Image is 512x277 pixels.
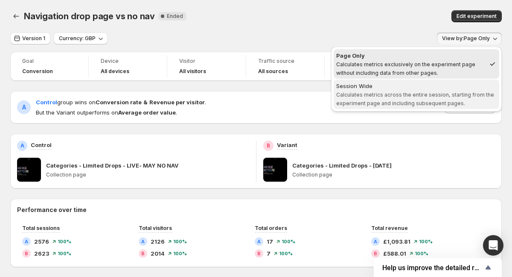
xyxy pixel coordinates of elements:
a: Traffic sourceAll sources [258,57,312,76]
a: DeviceAll devices [101,57,155,76]
span: 100 % [279,251,293,256]
span: 17 [267,237,273,246]
strong: Revenue per visitor [149,99,205,106]
p: Collection page [46,171,249,178]
h2: Performance over time [17,206,495,214]
span: Currency: GBP [59,35,96,42]
button: Currency: GBP [54,32,108,44]
span: Goal [22,58,76,65]
h2: A [22,103,26,112]
h4: All visitors [179,68,206,75]
span: Traffic source [258,58,312,65]
img: Categories - Limited Drops - LIVE- MAY NO NAV [17,158,41,182]
span: Edit experiment [457,13,497,20]
span: View by: Page Only [442,35,490,42]
span: 100 % [415,251,428,256]
span: 2623 [34,249,49,258]
div: Session Wide [336,82,497,90]
a: VisitorAll visitors [179,57,233,76]
a: GoalConversion [22,57,76,76]
span: Total sessions [22,225,60,231]
span: Total orders [255,225,287,231]
span: 2576 [34,237,49,246]
button: Show survey - Help us improve the detailed report for A/B campaigns [382,262,493,273]
span: Total revenue [371,225,408,231]
span: 100 % [173,251,187,256]
h2: A [257,239,261,244]
h2: A [20,142,24,149]
h4: All devices [101,68,129,75]
span: Ended [167,13,183,20]
span: Visitor [179,58,233,65]
span: 2126 [151,237,165,246]
h2: B [141,251,145,256]
span: 100 % [58,239,71,244]
span: Total visitors [139,225,172,231]
h4: All sources [258,68,288,75]
strong: Average order value [118,109,176,116]
span: 2014 [151,249,165,258]
p: Variant [277,141,297,149]
span: Navigation drop page vs no nav [24,11,155,21]
h2: A [25,239,28,244]
p: Categories - Limited Drops - [DATE] [292,161,392,170]
h2: B [374,251,377,256]
button: Edit experiment [451,10,502,22]
span: Control [36,99,57,106]
p: Categories - Limited Drops - LIVE- MAY NO NAV [46,161,179,170]
div: Page Only [336,51,486,60]
button: Version 1 [10,32,50,44]
h2: B [267,142,270,149]
span: But the Variant outperforms on . [36,108,206,117]
div: Open Intercom Messenger [483,235,503,256]
h2: B [257,251,261,256]
span: £1,093.81 [383,237,410,246]
p: Collection page [292,171,495,178]
span: Help us improve the detailed report for A/B campaigns [382,264,483,272]
h2: B [25,251,28,256]
h2: A [374,239,377,244]
button: View by:Page Only [437,32,502,44]
span: group wins on . [36,99,206,106]
span: Calculates metrics exclusively on the experiment page without including data from other pages. [336,61,475,76]
span: 100 % [173,239,187,244]
strong: Conversion rate [96,99,142,106]
span: Version 1 [22,35,45,42]
span: Conversion [22,68,53,75]
button: Back [10,10,22,22]
span: 7 [267,249,271,258]
span: Device [101,58,155,65]
span: Calculates metrics across the entire session, starting from the experiment page and including sub... [336,91,494,106]
span: 100 % [419,239,433,244]
p: Control [31,141,52,149]
span: £588.01 [383,249,406,258]
span: 100 % [282,239,295,244]
img: Categories - Limited Drops - 11JUL25 [263,158,287,182]
strong: & [143,99,148,106]
h2: A [141,239,145,244]
button: Expand chart [483,235,495,247]
span: 100 % [58,251,71,256]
